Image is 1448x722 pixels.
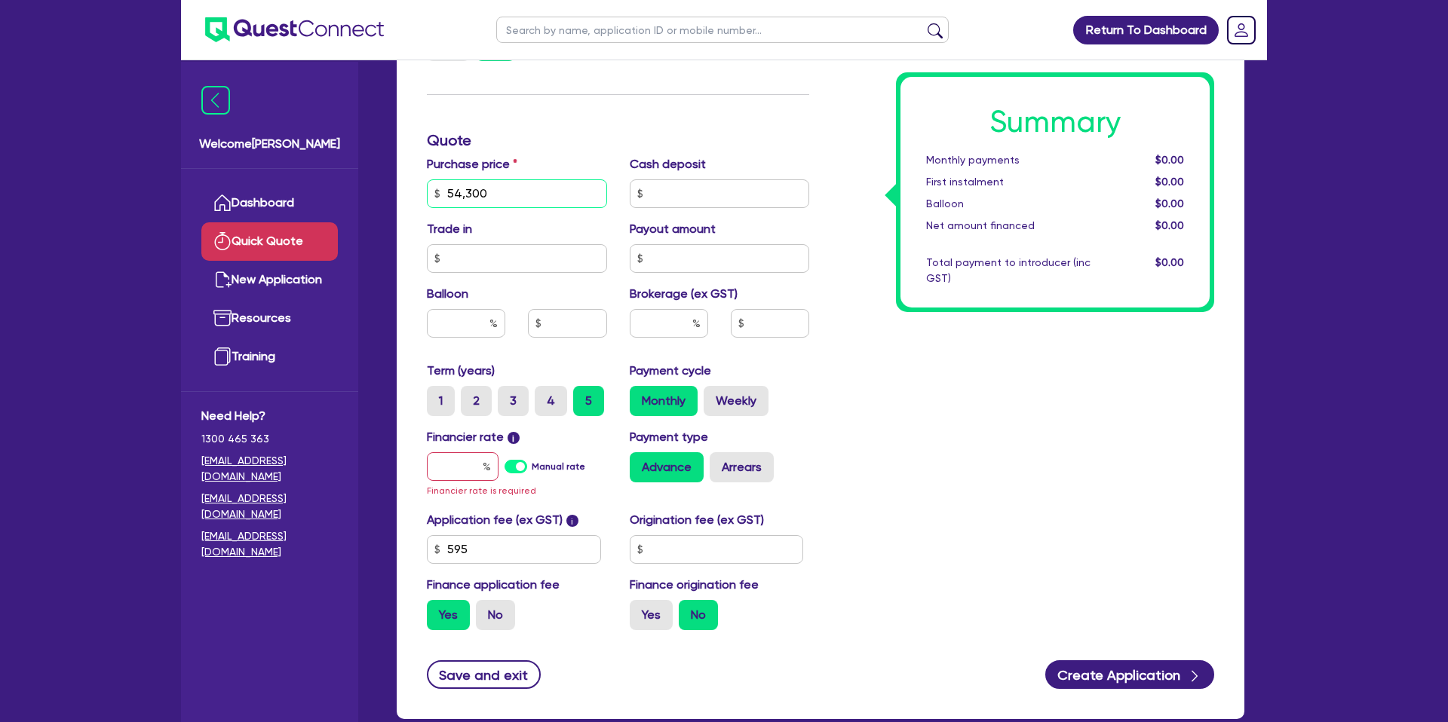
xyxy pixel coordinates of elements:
img: resources [213,309,232,327]
label: 1 [427,386,455,416]
label: Payment cycle [630,362,711,380]
label: Weekly [704,386,768,416]
span: Need Help? [201,407,338,425]
label: 2 [461,386,492,416]
label: Finance application fee [427,576,560,594]
a: Dropdown toggle [1222,11,1261,50]
div: Balloon [915,196,1102,212]
a: Dashboard [201,184,338,222]
label: Trade in [427,220,472,238]
a: [EMAIL_ADDRESS][DOMAIN_NAME] [201,491,338,522]
label: 3 [498,386,529,416]
span: i [566,515,578,527]
label: Purchase price [427,155,517,173]
label: Arrears [710,452,774,482]
a: Training [201,338,338,376]
div: Net amount financed [915,218,1102,234]
label: Manual rate [532,460,585,473]
h3: Quote [427,131,809,149]
label: No [679,600,718,630]
label: Financier rate [427,428,520,446]
label: 4 [535,386,567,416]
a: Resources [201,299,338,338]
span: i [508,432,520,444]
label: 5 [573,386,604,416]
img: quest-connect-logo-blue [205,17,384,42]
img: new-application [213,271,232,289]
div: Total payment to introducer (inc GST) [915,255,1102,286]
a: [EMAIL_ADDRESS][DOMAIN_NAME] [201,453,338,485]
img: icon-menu-close [201,86,230,115]
a: Quick Quote [201,222,338,261]
label: Yes [630,600,673,630]
h1: Summary [926,104,1184,140]
a: New Application [201,261,338,299]
label: Balloon [427,285,468,303]
label: Yes [427,600,470,630]
button: Create Application [1045,660,1214,689]
label: Finance origination fee [630,576,759,594]
span: $0.00 [1155,197,1184,210]
label: Application fee (ex GST) [427,511,563,529]
span: 1300 465 363 [201,431,338,447]
span: $0.00 [1155,176,1184,188]
img: quick-quote [213,232,232,250]
input: Search by name, application ID or mobile number... [496,17,949,43]
label: Payment type [630,428,708,446]
label: Monthly [630,386,698,416]
img: training [213,347,232,366]
label: Payout amount [630,220,716,238]
span: $0.00 [1155,154,1184,166]
a: Return To Dashboard [1073,16,1219,44]
label: Brokerage (ex GST) [630,285,738,303]
span: Financier rate is required [427,485,536,496]
label: Cash deposit [630,155,706,173]
div: First instalment [915,174,1102,190]
div: Monthly payments [915,152,1102,168]
span: $0.00 [1155,219,1184,231]
label: Term (years) [427,362,495,380]
span: $0.00 [1155,256,1184,268]
label: Advance [630,452,704,482]
button: Save and exit [427,660,541,689]
label: No [476,600,515,630]
a: [EMAIL_ADDRESS][DOMAIN_NAME] [201,528,338,560]
span: Welcome [PERSON_NAME] [199,135,340,153]
label: Origination fee (ex GST) [630,511,764,529]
